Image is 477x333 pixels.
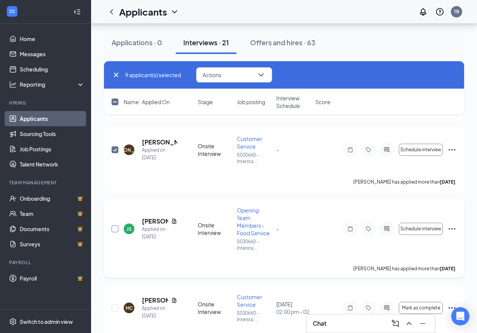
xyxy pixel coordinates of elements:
[403,317,415,330] button: ChevronUp
[237,207,270,236] span: Opening Team Members - Food Service
[364,147,373,153] svg: Tag
[198,142,232,157] div: Onsite Interview
[402,305,440,311] span: Mark as complete
[110,147,149,153] div: [PERSON_NAME]
[250,38,315,47] div: Offers and hires · 63
[20,318,73,325] div: Switch to admin view
[440,179,455,185] b: [DATE]
[237,135,262,150] span: Customer Service
[142,146,177,162] div: Applied on [DATE]
[346,305,355,311] svg: Note
[276,94,311,109] span: Interview Schedule
[20,31,85,46] a: Home
[391,319,400,328] svg: ComposeMessage
[389,317,401,330] button: ComposeMessage
[125,71,181,79] span: 9 applicant(s) selected
[20,157,85,172] a: Talent Network
[198,300,232,316] div: Onsite Interview
[276,308,311,316] span: 02:00 pm - 02:30 pm
[237,98,265,106] span: Job posting
[124,98,170,106] span: Name · Applied On
[9,318,17,325] svg: Settings
[112,38,162,47] div: Applications · 0
[237,310,271,323] p: S030660 - Intersta ...
[447,224,457,233] svg: Ellipses
[313,319,326,328] h3: Chat
[142,296,168,304] h5: [PERSON_NAME]
[127,226,132,232] div: JS
[20,62,85,77] a: Scheduling
[382,305,391,311] svg: ActiveChat
[454,8,459,15] div: TB
[447,303,457,312] svg: Ellipses
[112,70,121,79] svg: Cross
[418,319,427,328] svg: Minimize
[276,300,311,316] div: [DATE]
[73,8,81,16] svg: Collapse
[20,46,85,62] a: Messages
[196,67,272,82] button: ActionsChevronDown
[364,226,373,232] svg: Tag
[171,218,177,224] svg: Document
[440,266,455,271] b: [DATE]
[142,225,177,241] div: Applied on [DATE]
[142,138,177,146] h5: [PERSON_NAME]
[237,238,271,251] p: S030660 - Intersta ...
[405,319,414,328] svg: ChevronUp
[364,305,373,311] svg: Tag
[399,144,443,156] button: Schedule interview
[257,70,266,79] svg: ChevronDown
[170,7,179,16] svg: ChevronDown
[9,179,83,186] div: Team Management
[20,81,85,88] div: Reporting
[20,271,85,286] a: PayrollCrown
[107,7,116,16] svg: ChevronLeft
[399,223,443,235] button: Schedule interview
[346,226,355,232] svg: Note
[20,191,85,206] a: OnboardingCrown
[276,225,279,232] span: -
[183,38,229,47] div: Interviews · 21
[237,293,262,308] span: Customer Service
[203,72,221,78] span: Actions
[400,226,441,232] span: Schedule interview
[20,236,85,252] a: SurveysCrown
[8,8,16,15] svg: WorkstreamLogo
[382,226,391,232] svg: ActiveChat
[171,297,177,303] svg: Document
[353,265,457,272] p: [PERSON_NAME] has applied more than .
[198,98,213,106] span: Stage
[142,217,168,225] h5: [PERSON_NAME]
[20,206,85,221] a: TeamCrown
[315,98,331,106] span: Score
[20,111,85,126] a: Applicants
[451,307,469,325] div: Open Intercom Messenger
[20,221,85,236] a: DocumentsCrown
[20,126,85,141] a: Sourcing Tools
[9,81,17,88] svg: Analysis
[276,146,279,153] span: -
[20,141,85,157] a: Job Postings
[346,147,355,153] svg: Note
[198,221,232,236] div: Onsite Interview
[237,152,271,165] p: S030660 - Intersta ...
[353,179,457,185] p: [PERSON_NAME] has applied more than .
[419,7,428,16] svg: Notifications
[142,304,177,320] div: Applied on [DATE]
[435,7,444,16] svg: QuestionInfo
[399,302,443,314] button: Mark as complete
[417,317,429,330] button: Minimize
[119,5,167,18] h1: Applicants
[9,100,83,106] div: Hiring
[9,259,83,266] div: Payroll
[382,147,391,153] svg: ActiveChat
[126,305,133,311] div: MC
[447,145,457,154] svg: Ellipses
[400,147,441,152] span: Schedule interview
